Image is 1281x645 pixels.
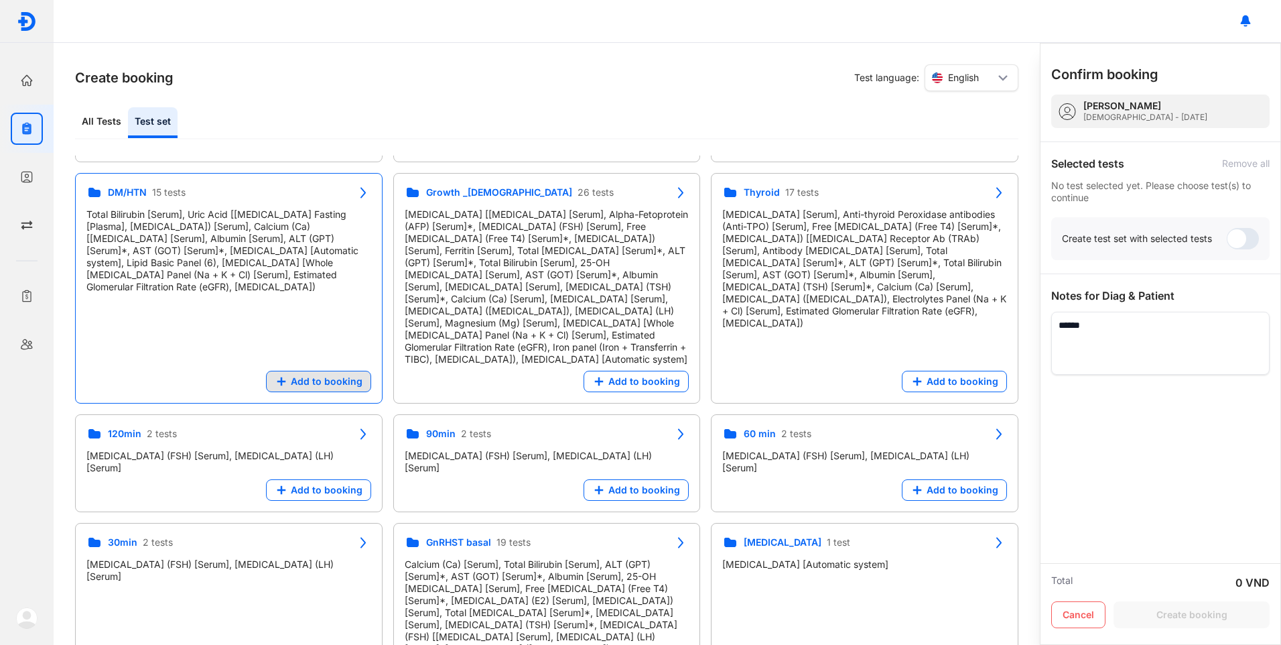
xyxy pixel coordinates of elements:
span: 26 tests [578,186,614,198]
div: [MEDICAL_DATA] (FSH) [Serum], [MEDICAL_DATA] (LH) [Serum] [405,450,689,474]
img: logo [17,11,37,32]
img: logo [16,607,38,629]
div: Test set [128,107,178,138]
span: 90min [426,428,456,440]
div: Create test set with selected tests [1062,233,1212,245]
div: [MEDICAL_DATA] [Serum], Anti-thyroid Peroxidase antibodies (Anti-TPO) [Serum], Free [MEDICAL_DATA... [722,209,1007,329]
span: Add to booking [291,375,362,388]
span: 19 tests [496,536,531,548]
span: Add to booking [291,484,362,496]
h3: Create booking [75,68,174,87]
button: Add to booking [902,371,1007,392]
button: Add to booking [584,371,689,392]
button: Create booking [1114,601,1270,628]
span: DM/HTN [108,186,147,198]
span: English [948,72,979,84]
span: 2 tests [143,536,173,548]
span: Thyroid [744,186,780,198]
h3: Confirm booking [1051,65,1158,84]
span: Add to booking [927,375,998,388]
span: [MEDICAL_DATA] [744,536,821,548]
div: All Tests [75,107,128,138]
span: 30min [108,536,137,548]
span: 1 test [827,536,850,548]
span: 120min [108,428,141,440]
button: Add to booking [584,479,689,501]
div: [MEDICAL_DATA] (FSH) [Serum], [MEDICAL_DATA] (LH) [Serum] [86,450,371,474]
div: [PERSON_NAME] [1083,100,1207,112]
button: Cancel [1051,601,1105,628]
button: Add to booking [902,479,1007,501]
div: No test selected yet. Please choose test(s) to continue [1051,180,1270,204]
span: Growth _[DEMOGRAPHIC_DATA] [426,186,572,198]
div: [MEDICAL_DATA] (FSH) [Serum], [MEDICAL_DATA] (LH) [Serum] [86,559,371,583]
div: Notes for Diag & Patient [1051,288,1270,304]
span: 15 tests [152,186,186,198]
button: Add to booking [266,371,371,392]
div: [MEDICAL_DATA] (FSH) [Serum], [MEDICAL_DATA] (LH) [Serum] [722,450,1007,474]
div: Total Bilirubin [Serum], Uric Acid [[MEDICAL_DATA] Fasting [Plasma], [MEDICAL_DATA]) [Serum], Cal... [86,209,371,293]
div: [MEDICAL_DATA] [Automatic system] [722,559,1007,571]
div: [MEDICAL_DATA] [[MEDICAL_DATA] [Serum], Alpha-Fetoprotein (AFP) [Serum]*, [MEDICAL_DATA] (FSH) [S... [405,209,689,365]
div: [DEMOGRAPHIC_DATA] - [DATE] [1083,112,1207,123]
div: Selected tests [1051,156,1124,172]
div: Total [1051,575,1073,591]
span: GnRHST basal [426,536,491,548]
button: Add to booking [266,479,371,501]
div: 0 VND [1235,575,1270,591]
span: 2 tests [147,428,177,440]
span: Add to booking [608,484,680,496]
div: Test language: [854,64,1018,91]
span: 2 tests [781,428,811,440]
span: Add to booking [927,484,998,496]
span: 60 min [744,428,776,440]
span: 2 tests [461,428,491,440]
div: Remove all [1222,158,1270,170]
span: Add to booking [608,375,680,388]
span: 17 tests [785,186,819,198]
